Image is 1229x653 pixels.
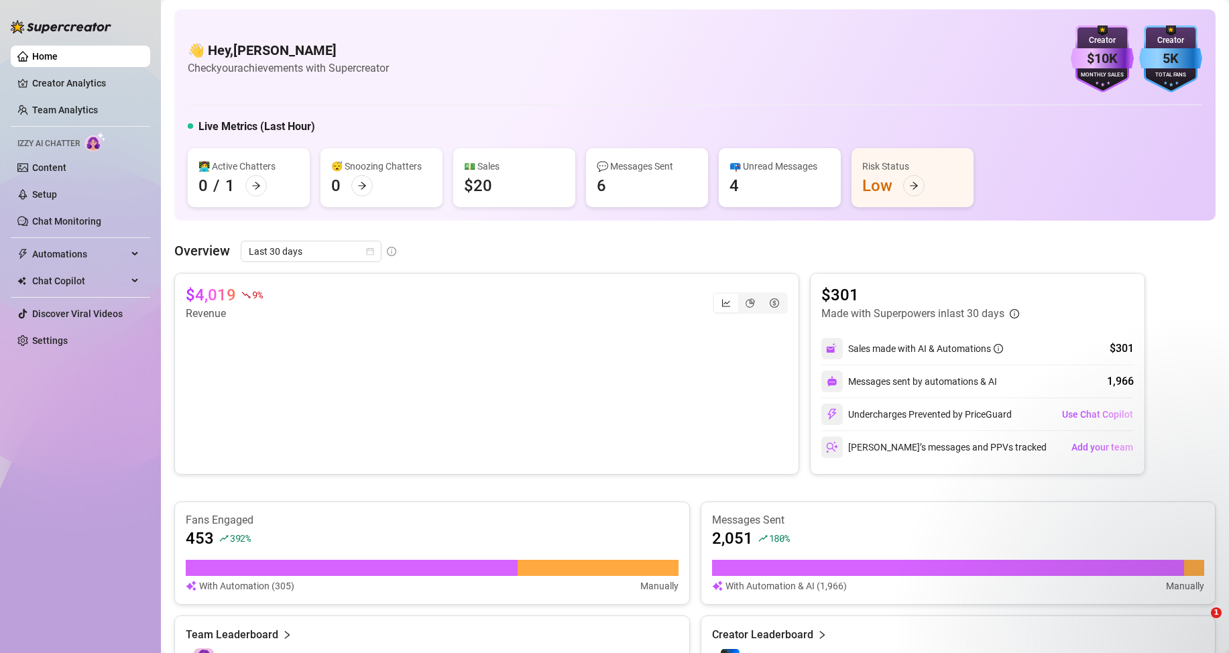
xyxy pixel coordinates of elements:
a: Discover Viral Videos [32,308,123,319]
div: Risk Status [862,159,963,174]
article: Check your achievements with Supercreator [188,60,389,76]
span: line-chart [721,298,731,308]
a: Chat Monitoring [32,216,101,227]
img: Chat Copilot [17,276,26,286]
article: Team Leaderboard [186,627,278,643]
a: Home [32,51,58,62]
div: 👩‍💻 Active Chatters [198,159,299,174]
div: 4 [729,175,739,196]
article: Revenue [186,306,262,322]
div: 1 [225,175,235,196]
article: Manually [640,579,679,593]
article: Made with Superpowers in last 30 days [821,306,1004,322]
article: 453 [186,528,214,549]
a: Content [32,162,66,173]
img: svg%3e [827,376,837,387]
div: 5K [1139,48,1202,69]
article: With Automation & AI (1,966) [725,579,847,593]
span: fall [241,290,251,300]
span: rise [219,534,229,543]
span: Chat Copilot [32,270,127,292]
span: 392 % [230,532,251,544]
img: blue-badge-DgoSNQY1.svg [1139,25,1202,93]
img: AI Chatter [85,132,106,152]
span: arrow-right [909,181,919,190]
span: Last 30 days [249,241,373,261]
span: pie-chart [746,298,755,308]
h5: Live Metrics (Last Hour) [198,119,315,135]
a: Creator Analytics [32,72,139,94]
span: rise [758,534,768,543]
a: Settings [32,335,68,346]
span: info-circle [1010,309,1019,318]
article: Creator Leaderboard [712,627,813,643]
div: 0 [331,175,341,196]
span: right [282,627,292,643]
article: Messages Sent [712,513,1205,528]
span: thunderbolt [17,249,28,259]
span: calendar [366,247,374,255]
article: 2,051 [712,528,753,549]
div: 💵 Sales [464,159,565,174]
div: $20 [464,175,492,196]
span: arrow-right [357,181,367,190]
img: purple-badge-B9DA21FR.svg [1071,25,1134,93]
div: Undercharges Prevented by PriceGuard [821,404,1012,425]
div: Messages sent by automations & AI [821,371,997,392]
div: [PERSON_NAME]’s messages and PPVs tracked [821,436,1047,458]
article: Fans Engaged [186,513,679,528]
article: With Automation (305) [199,579,294,593]
span: arrow-right [251,181,261,190]
span: 1 [1211,607,1222,618]
div: 💬 Messages Sent [597,159,697,174]
div: Monthly Sales [1071,71,1134,80]
div: 0 [198,175,208,196]
span: info-circle [387,247,396,256]
img: logo-BBDzfeDw.svg [11,20,111,34]
img: svg%3e [826,343,838,355]
span: 180 % [769,532,790,544]
span: Izzy AI Chatter [17,137,80,150]
img: svg%3e [826,408,838,420]
span: 9 % [252,288,262,301]
a: Setup [32,189,57,200]
span: right [817,627,827,643]
div: 📪 Unread Messages [729,159,830,174]
div: 6 [597,175,606,196]
span: dollar-circle [770,298,779,308]
div: $10K [1071,48,1134,69]
div: 😴 Snoozing Chatters [331,159,432,174]
h4: 👋 Hey, [PERSON_NAME] [188,41,389,60]
article: $301 [821,284,1019,306]
img: svg%3e [712,579,723,593]
div: Creator [1139,34,1202,47]
img: svg%3e [826,441,838,453]
div: Total Fans [1139,71,1202,80]
div: Creator [1071,34,1134,47]
a: Team Analytics [32,105,98,115]
span: Automations [32,243,127,265]
img: svg%3e [186,579,196,593]
article: $4,019 [186,284,236,306]
div: Sales made with AI & Automations [848,341,1003,356]
iframe: Intercom live chat [1183,607,1216,640]
article: Overview [174,241,230,261]
div: segmented control [713,292,788,314]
